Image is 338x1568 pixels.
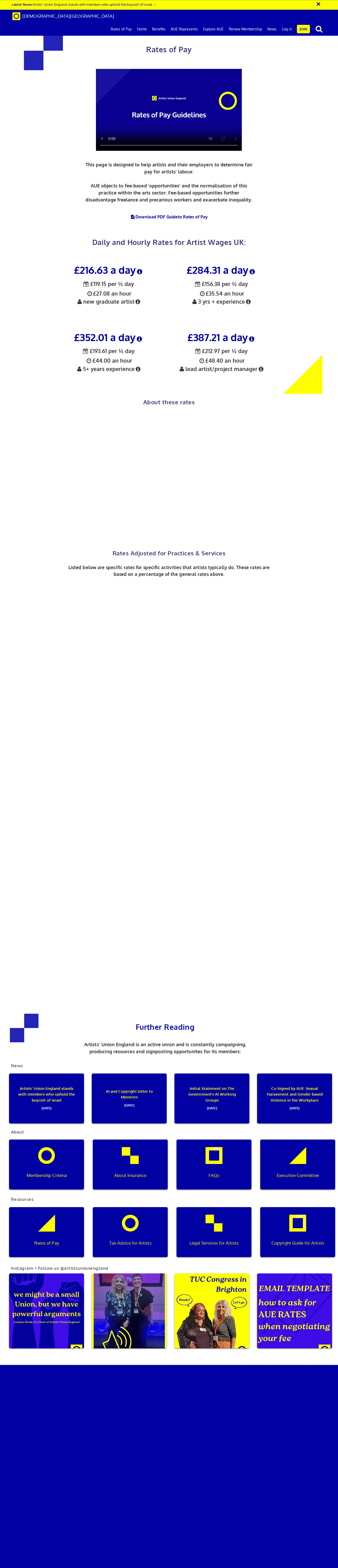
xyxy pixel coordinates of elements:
[88,1073,171,1123] a: AI and Copyright letter to Ministers[DATE]
[146,45,192,54] span: Rates of Pay
[97,1172,164,1179] p: About Insurance
[5,1207,88,1257] a: Rates of Pay
[39,399,299,405] h2: About these rates
[178,214,208,219] span: to Rates of Pay
[180,1240,248,1246] p: Legal Services for Artists
[9,10,118,23] a: Brand [DEMOGRAPHIC_DATA][GEOGRAPHIC_DATA]
[168,23,200,36] a: AUE Represents
[134,23,149,36] a: Home
[13,1240,80,1246] p: Rates of Pay
[99,1089,159,1108] p: AI and Copyright letter to Ministers
[62,564,276,578] p: Listed below are specific rates for specific activities that artists typically do. These rates ar...
[311,23,327,34] button: search
[92,238,246,246] span: Daily and Hourly Rates for Artist Wages UK:
[12,2,156,6] a: Latest News:Artists’ Union England stands with members who uphold the boycott of Israel →
[279,23,295,36] a: Log in
[297,25,310,33] a: Join
[80,1041,250,1055] p: Artists’ Union England is an active union and is constantly campaigning, producing resources and ...
[169,264,274,275] h3: £284.31 a day
[22,13,114,19] span: [DEMOGRAPHIC_DATA][GEOGRAPHIC_DATA]
[5,1073,88,1123] a: Artists’ Union England stands with members who uphold the boycott of Israel[DATE]
[171,1073,253,1123] a: Initial Statement on The Government's AI Working Groups[DATE]
[169,332,274,343] h3: £387.21 a day
[89,1140,172,1189] a: About Insurance
[195,347,248,354] span: £212.97 per ½ day
[56,264,161,275] h3: £216.63 a day
[83,280,134,287] span: £119.15 per ½ day
[85,278,87,290] span: ½
[56,332,161,343] h3: £352.01 a day
[83,347,134,354] span: £193.61 per ½ day
[178,347,264,372] span: £48.40 an hour lead artist/project manager
[182,1086,242,1111] p: Initial Statement on The Government's AI Working Groups
[173,1140,255,1189] a: FAQs
[9,550,330,556] h2: Rates Adjusted for Practices & Services
[97,1240,164,1246] p: Tax Advice for Artists
[265,1103,324,1111] span: [DATE]
[13,1172,80,1179] p: Membership Criteria
[99,1100,159,1108] span: [DATE]
[180,1172,248,1179] p: FAQs
[191,280,252,305] span: £35.54 an hour 3 yrs + experience
[12,2,32,6] strong: Latest News:
[253,1073,336,1123] a: Co-Signed by AUE: Sexual Harassment and Gender-based Violence in the Workplace[DATE]
[200,23,226,36] a: Explore AUE
[17,1086,76,1111] p: Artists’ Union England stands with members who uphold the boycott of Israel
[89,1207,172,1257] a: Tax Advice for Artists
[5,1140,88,1189] a: Membership Criteria
[197,346,199,357] span: ½
[76,280,141,305] span: £27.08 an hour new graduate artist
[76,347,142,372] span: £44.00 an hour 5+ years experience
[130,214,208,219] a: Download PDF Guideto Rates of Pay
[108,23,134,36] a: Rates of Pay
[84,161,254,203] p: This page is designed to help artists and their employers to determine fair pay for artists’ labo...
[136,1022,195,1032] span: Further Reading
[17,1103,76,1111] span: [DATE]
[265,23,279,36] a: News
[264,1240,331,1246] p: Copyright Guide for Artists
[149,23,168,36] a: Benefits
[265,1086,324,1111] p: Co-Signed by AUE: Sexual Harassment and Gender-based Violence in the Workplace
[195,280,248,287] span: £156.38 per ½ day
[226,23,265,36] a: Renew Membership
[84,346,87,357] span: ½
[197,278,199,290] span: ½
[264,1172,331,1179] p: Executive Committee
[173,1207,255,1257] a: Legal Services for Artists
[182,1103,242,1111] span: [DATE]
